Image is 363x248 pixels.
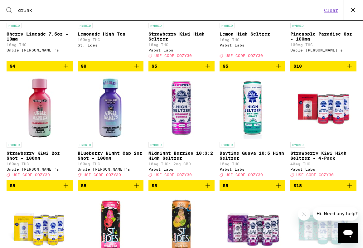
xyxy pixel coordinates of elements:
[148,180,215,191] button: Add to bag
[10,183,15,188] span: $8
[223,183,228,188] span: $5
[313,207,358,221] iframe: Message from company
[290,162,356,166] p: 40mg THC
[296,173,334,177] span: USE CODE COZY30
[78,180,144,191] button: Add to bag
[220,32,286,36] p: Lemon High Seltzer
[152,183,157,188] span: $5
[78,142,93,148] p: HYBRID
[78,32,144,36] p: Lemonade High Tea
[7,142,22,148] p: HYBRID
[7,180,73,191] button: Add to bag
[298,208,310,221] iframe: Close message
[220,23,235,28] p: HYBRID
[290,61,356,71] button: Add to bag
[78,167,144,171] div: Uncle [PERSON_NAME]'s
[220,61,286,71] button: Add to bag
[148,48,215,52] div: Pabst Labs
[154,173,192,177] span: USE CODE COZY30
[225,173,263,177] span: USE CODE COZY30
[7,151,73,161] p: Strawberry Kiwi 2oz Shot - 100mg
[7,167,73,171] div: Uncle [PERSON_NAME]'s
[18,7,322,13] input: Search for products & categories
[79,76,142,139] img: Uncle Arnie's - Blueberry Night Cap 2oz Shot - 100mg
[7,32,73,41] p: Cherry Limeade 7.5oz - 10mg
[7,162,73,166] p: 100mg THC
[220,142,235,148] p: HYBRID
[220,180,286,191] button: Add to bag
[148,76,215,180] a: Open page for Midnight Berries 10:3:2 High Seltzer from Pabst Labs
[7,76,73,180] a: Open page for Strawberry Kiwi 2oz Shot - 100mg from Uncle Arnie's
[8,76,71,139] img: Uncle Arnie's - Strawberry Kiwi 2oz Shot - 100mg
[223,64,228,69] span: $5
[322,7,340,13] button: Clear
[148,23,163,28] p: HYBRID
[78,151,144,161] p: Blueberry Night Cap 2oz Shot - 100mg
[7,43,73,47] p: 10mg THC
[220,162,286,166] p: 15mg THC
[78,61,144,71] button: Add to bag
[290,43,356,47] p: 100mg THC
[290,151,356,161] p: Strawberry Kiwi High Seltzer - 4-Pack
[78,23,93,28] p: HYBRID
[220,38,286,42] p: 10mg THC
[290,142,305,148] p: HYBRID
[81,64,86,69] span: $8
[148,43,215,47] p: 10mg THC
[148,32,215,41] p: Strawberry Kiwi High Seltzer
[148,61,215,71] button: Add to bag
[290,76,356,180] a: Open page for Strawberry Kiwi High Seltzer - 4-Pack from Pabst Labs
[290,167,356,171] div: Pabst Labs
[84,173,121,177] span: USE CODE COZY30
[78,76,144,180] a: Open page for Blueberry Night Cap 2oz Shot - 100mg from Uncle Arnie's
[10,64,15,69] span: $4
[293,64,302,69] span: $10
[148,151,215,161] p: Midnight Berries 10:3:2 High Seltzer
[225,54,263,58] span: USE CODE COZY30
[290,23,305,28] p: HYBRID
[290,180,356,191] button: Add to bag
[290,32,356,41] p: Pineapple Paradise 8oz - 100mg
[292,76,355,139] img: Pabst Labs - Strawberry Kiwi High Seltzer - 4-Pack
[7,48,73,52] div: Uncle [PERSON_NAME]'s
[148,142,163,148] p: HYBRID
[221,76,284,139] img: Pabst Labs - Daytime Guava 10:5 High Seltzer
[154,54,192,58] span: USE CODE COZY30
[293,183,302,188] span: $18
[150,76,213,139] img: Pabst Labs - Midnight Berries 10:3:2 High Seltzer
[148,167,215,171] div: Pabst Labs
[338,223,358,243] iframe: Button to launch messaging window
[78,162,144,166] p: 100mg THC
[220,151,286,161] p: Daytime Guava 10:5 High Seltzer
[12,173,50,177] span: USE CODE COZY30
[220,43,286,47] div: Pabst Labs
[220,167,286,171] div: Pabst Labs
[220,76,286,180] a: Open page for Daytime Guava 10:5 High Seltzer from Pabst Labs
[148,162,215,166] p: 10mg THC: 2mg CBD
[290,48,356,52] div: Uncle [PERSON_NAME]'s
[81,183,86,188] span: $8
[78,38,144,42] p: 100mg THC
[78,43,144,47] div: St. Ides
[152,64,157,69] span: $5
[7,23,22,28] p: HYBRID
[7,61,73,71] button: Add to bag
